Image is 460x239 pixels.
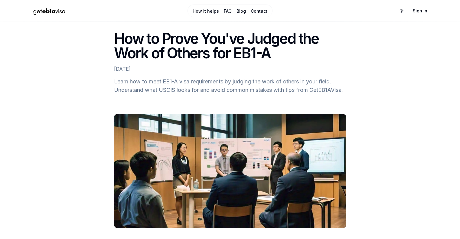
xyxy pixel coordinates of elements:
time: [DATE] [114,66,131,72]
a: Home Page [28,6,163,16]
img: Cover Image for How to Prove You've Judged the Work of Others for EB1-A [114,114,346,228]
a: Blog [237,8,246,14]
a: Contact [251,8,267,14]
a: Sign In [408,5,432,16]
a: How it helps [193,8,219,14]
h2: Learn how to meet EB1-A visa requirements by judging the work of others in your field. Understand... [114,77,346,94]
img: geteb1avisa logo [28,6,70,16]
a: FAQ [224,8,232,14]
nav: Main [188,5,272,17]
h1: How to Prove You've Judged the Work of Others for EB1-A [114,31,346,60]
